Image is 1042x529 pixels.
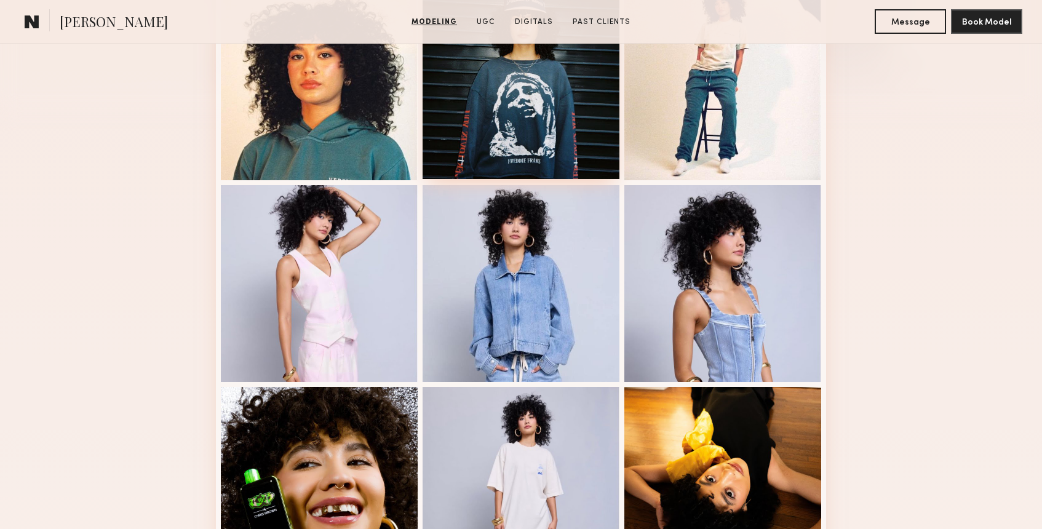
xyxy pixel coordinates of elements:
[472,17,500,28] a: UGC
[951,9,1022,34] button: Book Model
[951,16,1022,26] a: Book Model
[60,12,168,34] span: [PERSON_NAME]
[875,9,946,34] button: Message
[510,17,558,28] a: Digitals
[568,17,635,28] a: Past Clients
[407,17,462,28] a: Modeling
